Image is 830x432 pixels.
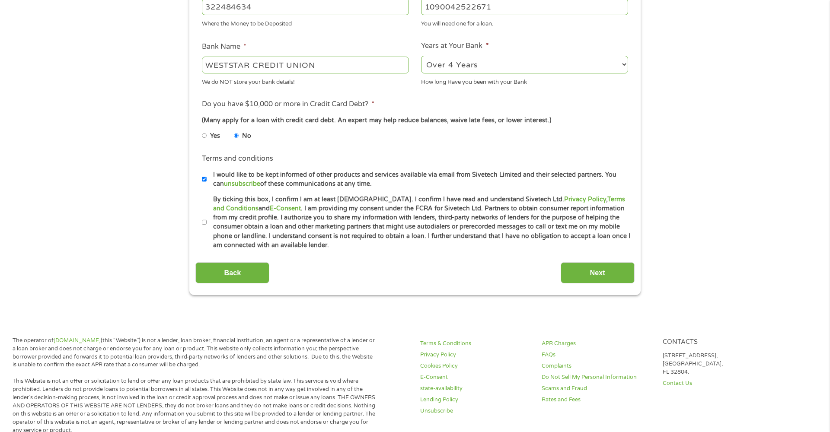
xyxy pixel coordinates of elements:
div: Where the Money to be Deposited [202,17,409,29]
a: state-availability [420,384,531,393]
a: Rates and Fees [542,396,652,404]
a: Terms and Conditions [213,196,625,212]
a: Contact Us [663,379,773,388]
label: Terms and conditions [202,154,273,163]
a: Cookies Policy [420,362,531,370]
input: Next [561,262,635,283]
input: Back [195,262,269,283]
label: By ticking this box, I confirm I am at least [DEMOGRAPHIC_DATA]. I confirm I have read and unders... [207,195,631,250]
h4: Contacts [663,338,773,346]
label: Bank Name [202,42,246,51]
a: FAQs [542,351,652,359]
a: Scams and Fraud [542,384,652,393]
div: We do NOT store your bank details! [202,75,409,86]
p: The operator of (this “Website”) is not a lender, loan broker, financial institution, an agent or... [13,337,376,369]
a: E-Consent [420,373,531,381]
a: Unsubscribe [420,407,531,415]
a: [DOMAIN_NAME] [54,337,101,344]
a: Do Not Sell My Personal Information [542,373,652,381]
div: (Many apply for a loan with credit card debt. An expert may help reduce balances, waive late fees... [202,116,628,125]
label: Years at Your Bank [421,41,488,51]
a: Terms & Conditions [420,340,531,348]
label: No [242,131,251,141]
p: [STREET_ADDRESS], [GEOGRAPHIC_DATA], FL 32804. [663,352,773,376]
label: I would like to be kept informed of other products and services available via email from Sivetech... [207,170,631,189]
label: Yes [210,131,220,141]
a: E-Consent [270,205,301,212]
a: Privacy Policy [564,196,606,203]
div: How long Have you been with your Bank [421,75,628,86]
a: Complaints [542,362,652,370]
a: Privacy Policy [420,351,531,359]
label: Do you have $10,000 or more in Credit Card Debt? [202,100,374,109]
a: APR Charges [542,340,652,348]
a: Lending Policy [420,396,531,404]
a: unsubscribe [224,180,260,187]
div: You will need one for a loan. [421,17,628,29]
